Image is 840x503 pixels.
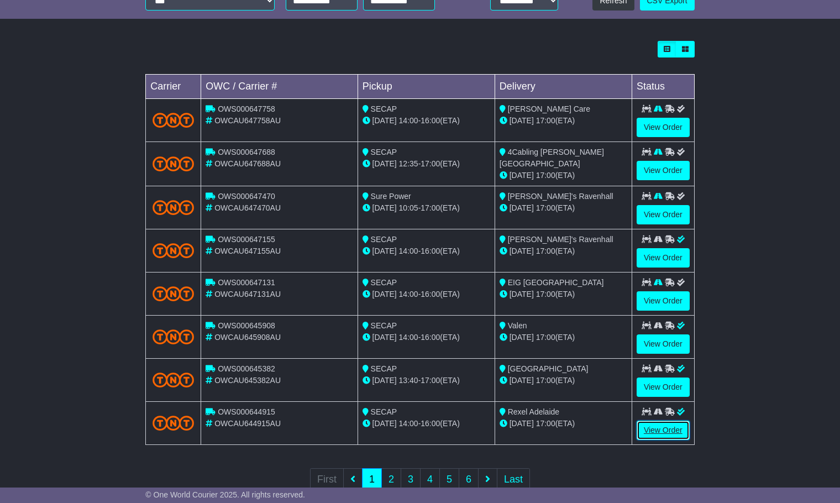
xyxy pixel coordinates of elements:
span: 17:00 [536,419,555,428]
span: SECAP [371,278,397,287]
a: View Order [637,118,690,137]
div: - (ETA) [363,202,490,214]
span: Sure Power [371,192,411,201]
a: View Order [637,248,690,268]
div: - (ETA) [363,245,490,257]
td: Delivery [495,75,632,99]
span: 17:00 [536,171,555,180]
span: 16:00 [421,116,440,125]
a: 6 [459,468,479,491]
span: [DATE] [510,333,534,342]
span: [DATE] [372,203,397,212]
span: [DATE] [372,116,397,125]
span: [PERSON_NAME]'s Ravenhall [508,192,613,201]
div: (ETA) [500,375,627,386]
a: View Order [637,421,690,440]
span: 16:00 [421,247,440,255]
span: OWCAU645908AU [214,333,281,342]
span: OWS000647758 [218,104,275,113]
span: OWCAU647758AU [214,116,281,125]
span: [DATE] [510,203,534,212]
span: 14:00 [399,290,418,298]
span: 17:00 [536,333,555,342]
span: 14:00 [399,247,418,255]
span: [GEOGRAPHIC_DATA] [508,364,589,373]
span: 17:00 [421,159,440,168]
a: 1 [362,468,382,491]
div: - (ETA) [363,332,490,343]
img: TNT_Domestic.png [153,200,194,215]
span: [DATE] [510,116,534,125]
div: - (ETA) [363,289,490,300]
div: - (ETA) [363,418,490,429]
span: SECAP [371,148,397,156]
span: 17:00 [536,116,555,125]
div: (ETA) [500,115,627,127]
img: TNT_Domestic.png [153,156,194,171]
a: View Order [637,291,690,311]
img: TNT_Domestic.png [153,286,194,301]
span: EIG [GEOGRAPHIC_DATA] [508,278,604,287]
span: SECAP [371,321,397,330]
span: 17:00 [421,203,440,212]
span: [DATE] [510,171,534,180]
span: 17:00 [421,376,440,385]
span: OWS000647688 [218,148,275,156]
a: Last [497,468,530,491]
a: 2 [381,468,401,491]
img: TNT_Domestic.png [153,329,194,344]
a: View Order [637,205,690,224]
img: TNT_Domestic.png [153,243,194,258]
span: [DATE] [372,290,397,298]
a: 3 [401,468,421,491]
span: SECAP [371,104,397,113]
div: (ETA) [500,170,627,181]
span: [PERSON_NAME]'s Ravenhall [508,235,613,244]
span: [DATE] [510,290,534,298]
span: [DATE] [372,159,397,168]
span: [DATE] [372,333,397,342]
span: OWS000645908 [218,321,275,330]
span: Valen [508,321,527,330]
span: 16:00 [421,333,440,342]
div: (ETA) [500,289,627,300]
span: 4Cabling [PERSON_NAME][GEOGRAPHIC_DATA] [500,148,604,168]
div: (ETA) [500,202,627,214]
span: 17:00 [536,376,555,385]
span: 12:35 [399,159,418,168]
div: - (ETA) [363,158,490,170]
a: 4 [420,468,440,491]
span: [DATE] [510,247,534,255]
span: 16:00 [421,419,440,428]
div: - (ETA) [363,375,490,386]
a: View Order [637,334,690,354]
span: OWS000647155 [218,235,275,244]
div: (ETA) [500,418,627,429]
span: 13:40 [399,376,418,385]
span: OWS000645382 [218,364,275,373]
span: SECAP [371,235,397,244]
span: OWS000647470 [218,192,275,201]
td: Carrier [146,75,201,99]
span: Rexel Adelaide [508,407,559,416]
td: Status [632,75,694,99]
span: SECAP [371,364,397,373]
div: (ETA) [500,332,627,343]
span: SECAP [371,407,397,416]
span: 10:05 [399,203,418,212]
span: OWCAU645382AU [214,376,281,385]
span: OWCAU644915AU [214,419,281,428]
span: OWCAU647688AU [214,159,281,168]
img: TNT_Domestic.png [153,416,194,431]
span: 17:00 [536,247,555,255]
span: [DATE] [510,376,534,385]
span: 17:00 [536,203,555,212]
span: OWS000644915 [218,407,275,416]
span: 16:00 [421,290,440,298]
a: View Order [637,378,690,397]
span: OWCAU647155AU [214,247,281,255]
span: [DATE] [510,419,534,428]
span: © One World Courier 2025. All rights reserved. [145,490,305,499]
td: Pickup [358,75,495,99]
div: - (ETA) [363,115,490,127]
